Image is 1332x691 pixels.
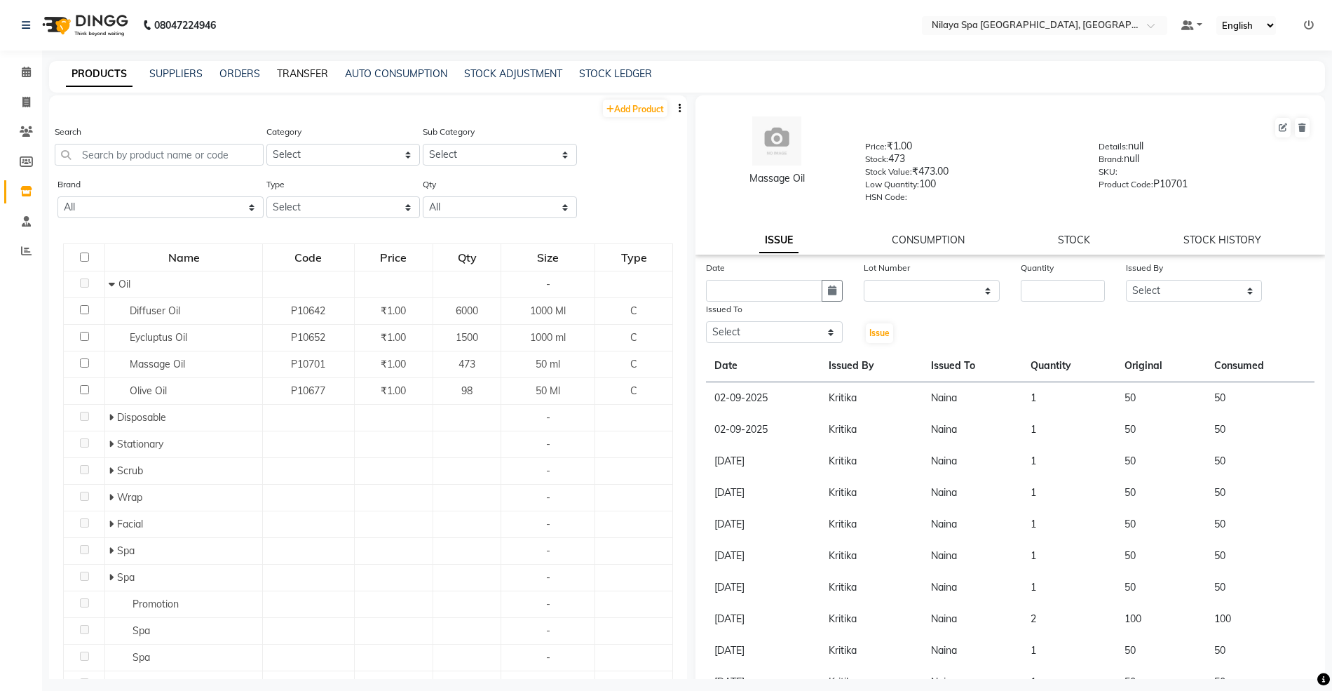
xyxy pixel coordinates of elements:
td: 50 [1116,635,1206,666]
div: P10701 [1099,177,1311,196]
div: Type [596,245,672,270]
label: Issued To [706,303,742,316]
div: null [1099,139,1311,159]
span: - [546,598,550,610]
td: [DATE] [706,445,820,477]
th: Issued To [923,350,1022,382]
span: C [630,304,637,317]
div: Qty [434,245,500,270]
td: Kritika [820,414,922,445]
td: Kritika [820,509,922,540]
span: 1500 [456,331,478,344]
td: 1 [1022,477,1116,509]
td: 50 [1116,509,1206,540]
span: Expand Row [109,438,117,450]
a: Add Product [603,100,667,117]
img: avatar [752,116,801,166]
td: Kritika [820,635,922,666]
th: Issued By [820,350,922,382]
td: 50 [1116,414,1206,445]
td: 100 [1116,603,1206,635]
th: Date [706,350,820,382]
th: Original [1116,350,1206,382]
td: 50 [1116,572,1206,603]
span: 50 ml [536,358,560,370]
th: Consumed [1206,350,1314,382]
div: ₹473.00 [865,164,1078,184]
span: - [546,544,550,557]
label: Details: [1099,140,1128,153]
img: logo [36,6,132,45]
td: Naina [923,635,1022,666]
label: Product Code: [1099,178,1153,191]
td: [DATE] [706,635,820,666]
a: STOCK HISTORY [1183,234,1261,246]
span: 1000 ml [530,331,566,344]
span: Promotion [132,598,179,610]
td: Naina [923,572,1022,603]
a: STOCK [1058,234,1090,246]
td: [DATE] [706,603,820,635]
td: [DATE] [706,477,820,509]
span: 6000 [456,304,478,317]
td: 1 [1022,445,1116,477]
td: Kritika [820,540,922,572]
td: 02-09-2025 [706,382,820,415]
td: 2 [1022,603,1116,635]
span: Massage Oil [130,358,185,370]
span: Expand Row [109,491,117,504]
span: P10642 [291,304,325,317]
a: ISSUE [759,228,798,253]
span: Spa [132,624,150,637]
span: - [546,518,550,530]
div: null [1099,152,1311,171]
td: Naina [923,540,1022,572]
span: Eycluptus Oil [130,331,187,344]
span: C [630,384,637,397]
label: Stock: [865,153,888,166]
span: - [546,278,550,290]
span: Collapse Row [109,278,118,290]
span: Expand Row [109,571,117,584]
td: Naina [923,414,1022,445]
span: Linen [132,678,157,690]
span: - [546,624,550,637]
span: Diffuser Oil [130,304,180,317]
span: ₹1.00 [381,331,406,344]
label: Stock Value: [865,166,912,178]
td: Kritika [820,603,922,635]
span: P10677 [291,384,325,397]
span: Expand Row [109,518,117,530]
td: 50 [1206,445,1314,477]
span: ₹1.00 [381,384,406,397]
td: 1 [1022,382,1116,415]
span: ₹1.00 [381,304,406,317]
td: 02-09-2025 [706,414,820,445]
button: Issue [866,323,893,343]
span: Issue [869,328,890,338]
td: [DATE] [706,509,820,540]
td: 50 [1206,540,1314,572]
b: 08047224946 [154,6,216,45]
label: Date [706,262,725,274]
label: Price: [865,140,887,153]
input: Search by product name or code [55,144,264,166]
td: [DATE] [706,540,820,572]
a: STOCK ADJUSTMENT [464,67,562,80]
span: ₹1.00 [381,358,406,370]
td: Kritika [820,382,922,415]
span: Wrap [117,491,142,504]
td: [DATE] [706,572,820,603]
span: - [546,464,550,477]
span: - [546,651,550,664]
span: Oil [118,278,130,290]
div: Size [502,245,594,270]
label: Issued By [1126,262,1163,274]
td: Naina [923,445,1022,477]
td: 1 [1022,572,1116,603]
label: Type [266,178,285,191]
td: Naina [923,477,1022,509]
div: 473 [865,152,1078,171]
td: Naina [923,603,1022,635]
span: - [546,491,550,504]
